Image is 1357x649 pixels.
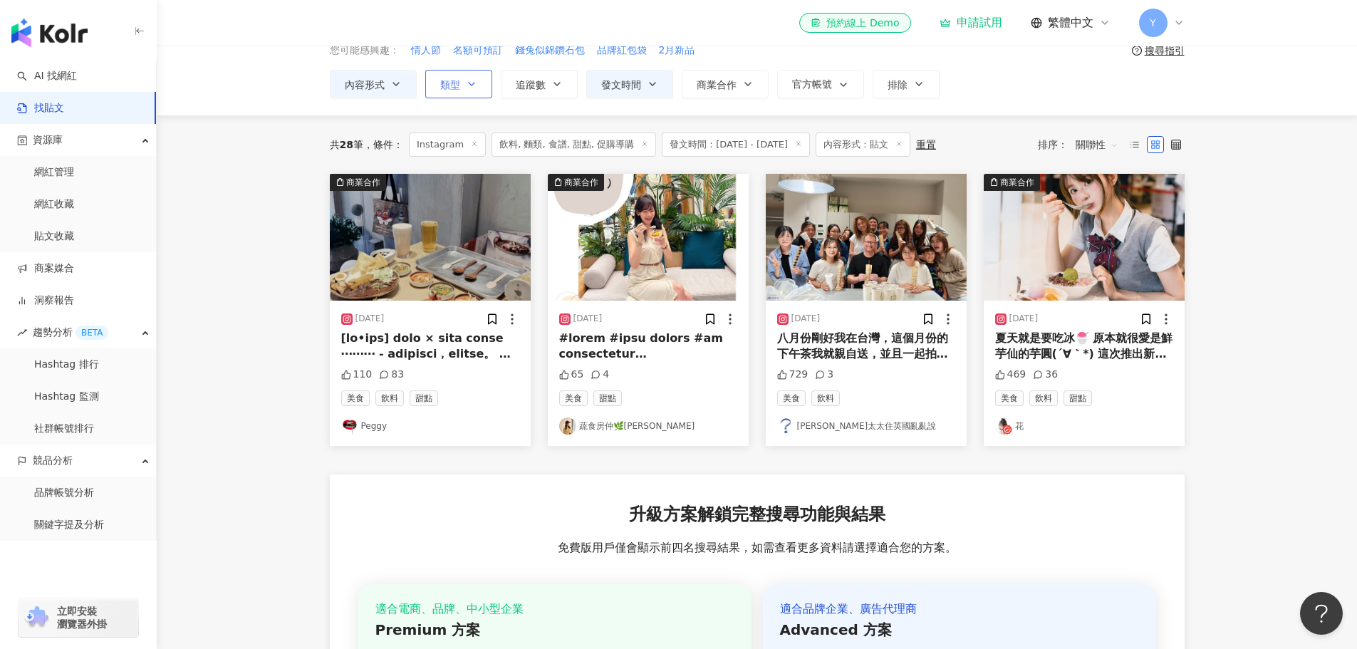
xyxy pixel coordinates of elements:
span: 甜點 [410,390,438,406]
span: 2月新品 [659,43,695,58]
span: 飲料 [375,390,404,406]
span: 商業合作 [697,79,737,90]
div: 83 [379,368,404,382]
div: 65 [559,368,584,382]
span: 免費版用戶僅會顯示前四名搜尋結果，如需查看更多資料請選擇適合您的方案。 [558,540,957,556]
span: 繁體中文 [1048,15,1093,31]
button: 類型 [425,70,492,98]
span: 競品分析 [33,445,73,477]
button: 品牌紅包袋 [596,43,648,58]
a: 洞察報告 [17,294,74,308]
div: post-image商業合作 [984,174,1185,301]
span: 飲料 [811,390,840,406]
a: 社群帳號排行 [34,422,94,436]
span: 升級方案解鎖完整搜尋功能與結果 [629,503,885,527]
span: rise [17,328,27,338]
span: question-circle [1132,46,1142,56]
div: [DATE] [1009,313,1039,325]
a: KOL Avatar花 [995,417,1173,435]
a: searchAI 找網紅 [17,69,77,83]
a: Hashtag 排行 [34,358,99,372]
button: 情人節 [410,43,442,58]
span: 美食 [995,390,1024,406]
div: 搜尋指引 [1145,45,1185,56]
div: 商業合作 [346,175,380,189]
span: 立即安裝 瀏覽器外掛 [57,605,107,630]
span: 關聯性 [1076,133,1118,156]
div: 商業合作 [1000,175,1034,189]
button: 錢兔似錦鑽石包 [514,43,586,58]
span: 飲料 [1029,390,1058,406]
a: KOL AvatarPeggy [341,417,519,435]
span: 名額可預訂 [453,43,503,58]
img: post-image [330,174,531,301]
span: 內容形式：貼文 [816,133,910,157]
a: KOL Avatar[PERSON_NAME]太太住英國亂亂說 [777,417,955,435]
img: logo [11,19,88,47]
iframe: Help Scout Beacon - Open [1300,592,1343,635]
div: 預約線上 Demo [811,16,899,30]
a: 申請試用 [940,16,1002,30]
button: 官方帳號 [777,70,864,98]
div: 36 [1033,368,1058,382]
span: 美食 [341,390,370,406]
div: 共 筆 [330,139,363,150]
a: 找貼文 [17,101,64,115]
span: 排除 [888,79,908,90]
div: BETA [76,326,108,340]
span: 錢兔似錦鑽石包 [515,43,585,58]
div: Premium 方案 [375,620,734,640]
span: 追蹤數 [516,79,546,90]
a: 網紅收藏 [34,197,74,212]
img: post-image [984,174,1185,301]
div: [lo•ips] dolo × sita conse ⋯⋯⋯ - adipisci，elitse。 —doei ⋯⋯⋯ tempor @9i2u.la 📮etdoloremag63-4a 📞66... [341,331,519,363]
img: KOL Avatar [559,417,576,435]
div: post-image商業合作 [548,174,749,301]
div: 3 [815,368,833,382]
span: 美食 [559,390,588,406]
a: 商案媒合 [17,261,74,276]
span: 品牌紅包袋 [597,43,647,58]
img: post-image [766,174,967,301]
button: 2月新品 [658,43,696,58]
img: KOL Avatar [777,417,794,435]
span: 甜點 [1064,390,1092,406]
div: 729 [777,368,809,382]
span: 情人節 [411,43,441,58]
span: 條件 ： [363,139,403,150]
button: 商業合作 [682,70,769,98]
a: Hashtag 監測 [34,390,99,404]
span: 類型 [440,79,460,90]
a: 預約線上 Demo [799,13,910,33]
a: KOL Avatar蔬食房仲🌿[PERSON_NAME] [559,417,737,435]
span: 資源庫 [33,124,63,156]
button: 名額可預訂 [452,43,504,58]
button: 發文時間 [586,70,673,98]
a: 關鍵字提及分析 [34,518,104,532]
div: [DATE] [791,313,821,325]
span: 飲料, 麵類, 食譜, 甜點, 促購導購 [492,133,656,157]
div: post-image商業合作 [330,174,531,301]
span: 甜點 [593,390,622,406]
button: 內容形式 [330,70,417,98]
span: Y [1150,15,1156,31]
span: 您可能感興趣： [330,43,400,58]
span: 趨勢分析 [33,316,108,348]
span: 美食 [777,390,806,406]
a: 品牌帳號分析 [34,486,94,500]
a: 貼文收藏 [34,229,74,244]
span: 發文時間 [601,79,641,90]
div: [DATE] [355,313,385,325]
div: 4 [591,368,609,382]
div: 469 [995,368,1026,382]
img: post-image [548,174,749,301]
div: [DATE] [573,313,603,325]
div: 適合電商、品牌、中小型企業 [375,601,734,617]
button: 追蹤數 [501,70,578,98]
span: 官方帳號 [792,78,832,90]
a: 網紅管理 [34,165,74,180]
div: 重置 [916,139,936,150]
div: 適合品牌企業、廣告代理商 [780,601,1139,617]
